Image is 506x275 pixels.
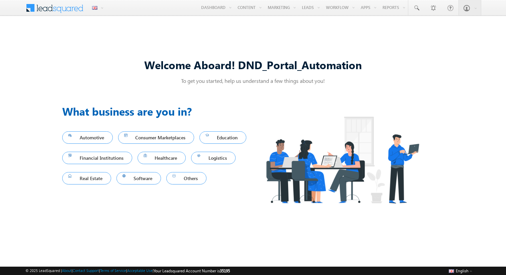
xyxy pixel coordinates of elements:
span: Real Estate [68,174,105,183]
a: Acceptable Use [127,268,153,273]
a: Contact Support [73,268,99,273]
p: To get you started, help us understand a few things about you! [62,77,444,84]
h3: What business are you in? [62,103,253,119]
span: 35195 [220,268,230,273]
span: Others [172,174,200,183]
img: Industry.png [253,103,432,217]
span: © 2025 LeadSquared | | | | | [25,268,230,274]
span: Financial Institutions [68,153,126,162]
a: Terms of Service [100,268,126,273]
span: Logistics [197,153,230,162]
button: English [447,267,474,275]
span: Software [122,174,155,183]
span: English [456,268,469,273]
span: Your Leadsquared Account Number is [154,268,230,273]
a: About [62,268,72,273]
span: Healthcare [144,153,180,162]
div: Welcome Aboard! DND_Portal_Automation [62,57,444,72]
span: Automotive [68,133,107,142]
span: Consumer Marketplaces [124,133,188,142]
span: Education [205,133,240,142]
